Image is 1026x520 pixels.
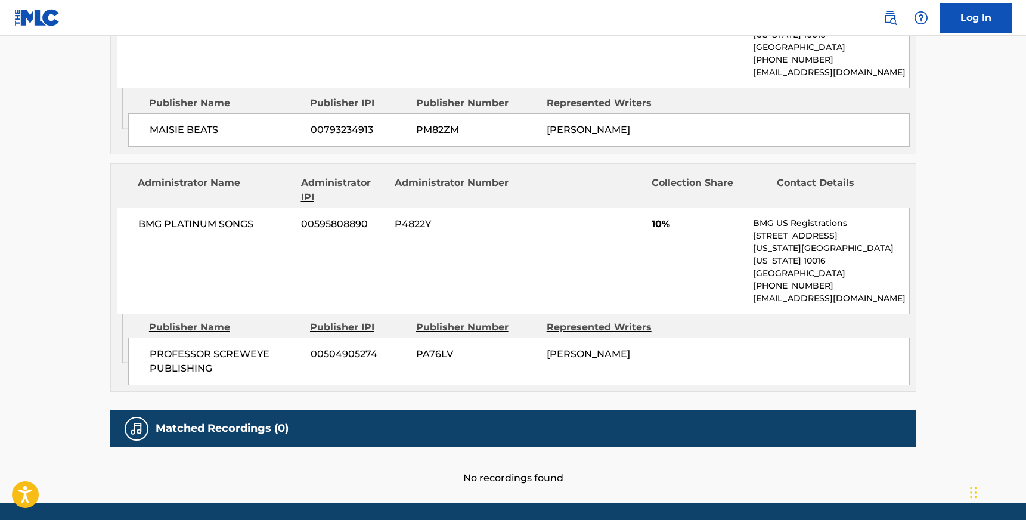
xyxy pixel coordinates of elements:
[940,3,1012,33] a: Log In
[416,347,538,361] span: PA76LV
[311,123,407,137] span: 00793234913
[753,230,909,242] p: [STREET_ADDRESS]
[753,217,909,230] p: BMG US Registrations
[138,217,293,231] span: BMG PLATINUM SONGS
[547,96,668,110] div: Represented Writers
[149,96,301,110] div: Publisher Name
[753,242,909,267] p: [US_STATE][GEOGRAPHIC_DATA][US_STATE] 10016
[753,292,909,305] p: [EMAIL_ADDRESS][DOMAIN_NAME]
[310,96,407,110] div: Publisher IPI
[547,320,668,335] div: Represented Writers
[878,6,902,30] a: Public Search
[416,96,538,110] div: Publisher Number
[14,9,60,26] img: MLC Logo
[129,422,144,436] img: Matched Recordings
[652,217,744,231] span: 10%
[416,320,538,335] div: Publisher Number
[652,176,767,205] div: Collection Share
[395,176,510,205] div: Administrator Number
[966,463,1026,520] iframe: Chat Widget
[547,124,630,135] span: [PERSON_NAME]
[311,347,407,361] span: 00504905274
[909,6,933,30] div: Help
[970,475,977,510] div: Drag
[777,176,892,205] div: Contact Details
[753,66,909,79] p: [EMAIL_ADDRESS][DOMAIN_NAME]
[395,217,510,231] span: P4822Y
[914,11,928,25] img: help
[156,422,289,435] h5: Matched Recordings (0)
[301,217,386,231] span: 00595808890
[150,347,302,376] span: PROFESSOR SCREWEYE PUBLISHING
[310,320,407,335] div: Publisher IPI
[547,348,630,360] span: [PERSON_NAME]
[753,280,909,292] p: [PHONE_NUMBER]
[753,267,909,280] p: [GEOGRAPHIC_DATA]
[150,123,302,137] span: MAISIE BEATS
[883,11,897,25] img: search
[110,447,916,485] div: No recordings found
[753,54,909,66] p: [PHONE_NUMBER]
[149,320,301,335] div: Publisher Name
[416,123,538,137] span: PM82ZM
[753,41,909,54] p: [GEOGRAPHIC_DATA]
[301,176,386,205] div: Administrator IPI
[138,176,292,205] div: Administrator Name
